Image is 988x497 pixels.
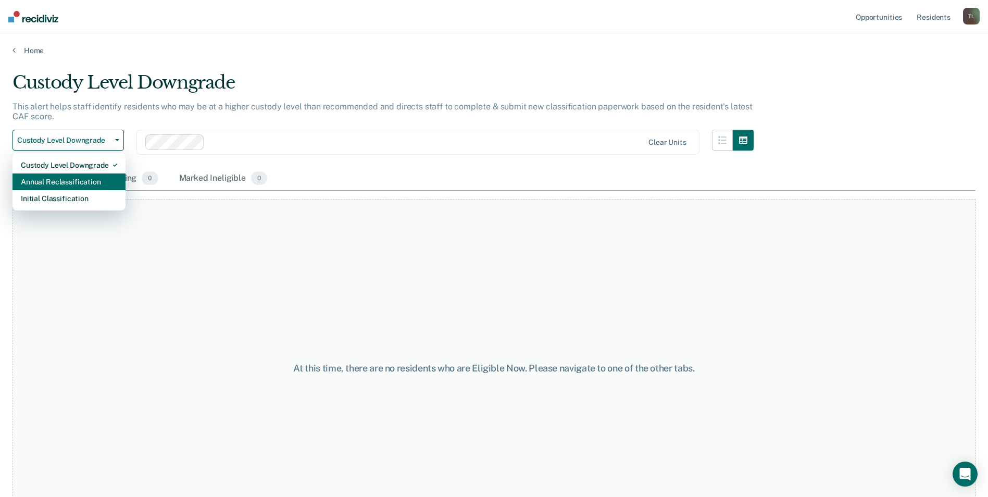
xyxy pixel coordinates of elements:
div: Custody Level Downgrade [12,72,754,102]
div: T L [963,8,980,24]
div: Custody Level Downgrade [21,157,117,173]
div: Initial Classification [21,190,117,207]
img: Recidiviz [8,11,58,22]
span: 0 [251,171,267,185]
div: Annual Reclassification [21,173,117,190]
div: At this time, there are no residents who are Eligible Now. Please navigate to one of the other tabs. [254,363,735,374]
span: Custody Level Downgrade [17,136,111,145]
button: TL [963,8,980,24]
div: Pending0 [103,167,160,190]
p: This alert helps staff identify residents who may be at a higher custody level than recommended a... [12,102,753,121]
div: Clear units [648,138,686,147]
div: Open Intercom Messenger [953,462,978,487]
a: Home [12,46,976,55]
button: Custody Level Downgrade [12,130,124,151]
span: 0 [142,171,158,185]
div: Marked Ineligible0 [177,167,270,190]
